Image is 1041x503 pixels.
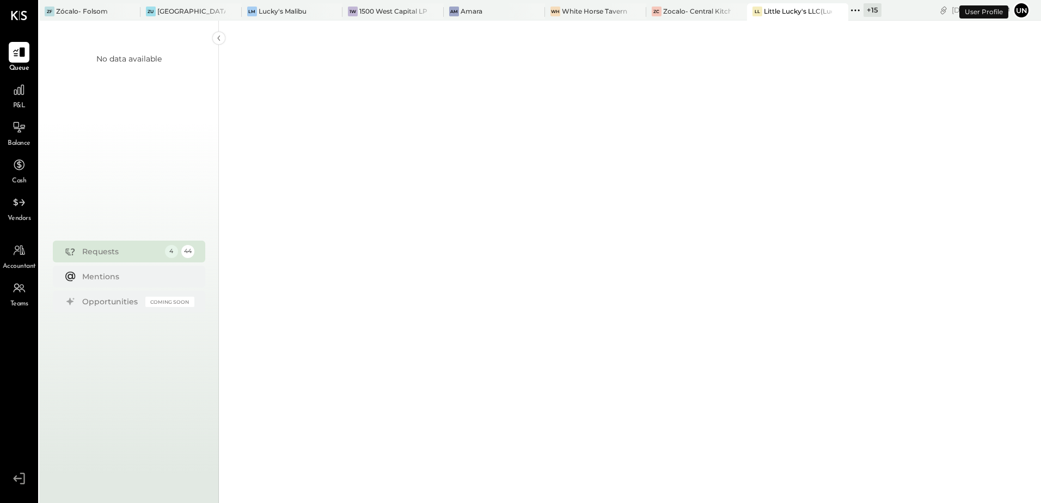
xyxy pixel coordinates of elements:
[562,7,627,16] div: White Horse Tavern
[181,245,194,258] div: 44
[359,7,427,16] div: 1500 West Capital LP
[1,155,38,186] a: Cash
[348,7,358,16] div: 1W
[1,42,38,73] a: Queue
[82,246,160,257] div: Requests
[96,53,162,64] div: No data available
[461,7,482,16] div: Amara
[1,278,38,309] a: Teams
[864,3,881,17] div: + 15
[1,79,38,111] a: P&L
[12,176,26,186] span: Cash
[259,7,307,16] div: Lucky's Malibu
[1013,2,1030,19] button: Un
[9,64,29,73] span: Queue
[145,297,194,307] div: Coming Soon
[652,7,662,16] div: ZC
[45,7,54,16] div: ZF
[10,299,28,309] span: Teams
[146,7,156,16] div: ZU
[82,271,189,282] div: Mentions
[1,240,38,272] a: Accountant
[56,7,108,16] div: Zócalo- Folsom
[449,7,459,16] div: Am
[247,7,257,16] div: LM
[938,4,949,16] div: copy link
[13,101,26,111] span: P&L
[752,7,762,16] div: LL
[3,262,36,272] span: Accountant
[952,5,1010,15] div: [DATE]
[663,7,731,16] div: Zocalo- Central Kitchen (Commissary)
[1,117,38,149] a: Balance
[550,7,560,16] div: WH
[157,7,225,16] div: [GEOGRAPHIC_DATA]
[764,7,832,16] div: Little Lucky's LLC(Lucky's Soho)
[959,5,1008,19] div: User Profile
[8,214,31,224] span: Vendors
[165,245,178,258] div: 4
[8,139,30,149] span: Balance
[1,192,38,224] a: Vendors
[82,296,140,307] div: Opportunities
